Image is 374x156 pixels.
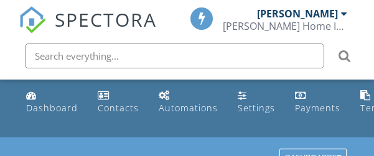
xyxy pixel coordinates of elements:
[238,102,275,114] div: Settings
[26,102,78,114] div: Dashboard
[25,44,324,68] input: Search everything...
[295,102,340,114] div: Payments
[257,7,338,20] div: [PERSON_NAME]
[55,6,157,32] span: SPECTORA
[154,85,223,120] a: Automations (Basic)
[98,102,139,114] div: Contacts
[223,20,347,32] div: Roberts Home Inspections, LLC
[19,6,46,34] img: The Best Home Inspection Software - Spectora
[290,85,345,120] a: Payments
[19,17,157,43] a: SPECTORA
[159,102,218,114] div: Automations
[21,85,83,120] a: Dashboard
[93,85,144,120] a: Contacts
[233,85,280,120] a: Settings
